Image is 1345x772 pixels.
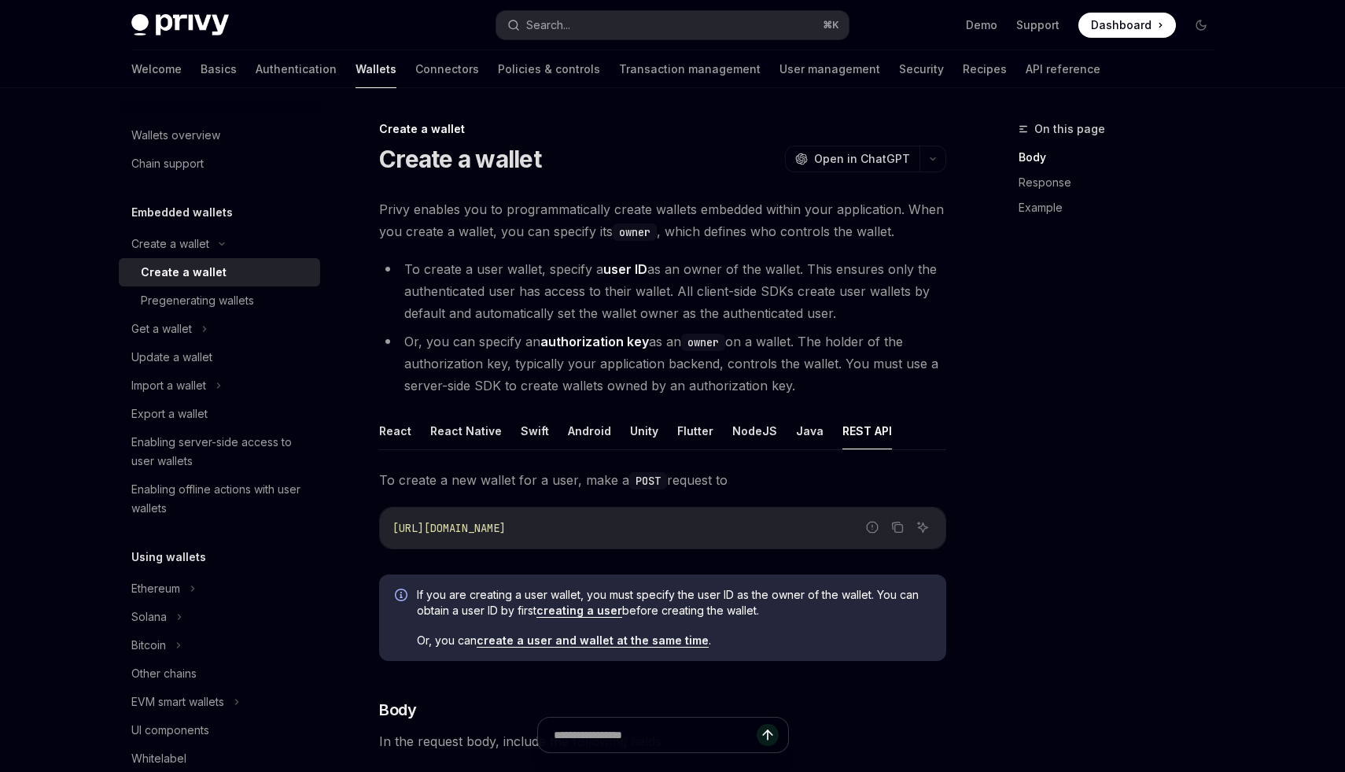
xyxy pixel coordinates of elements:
[619,50,761,88] a: Transaction management
[568,412,611,449] button: Android
[119,475,320,523] a: Enabling offline actions with user wallets
[899,50,944,88] a: Security
[526,16,570,35] div: Search...
[1019,170,1226,195] a: Response
[630,412,658,449] button: Unity
[392,521,506,535] span: [URL][DOMAIN_NAME]
[417,587,930,619] span: If you are creating a user wallet, you must specify the user ID as the owner of the wallet. You c...
[603,261,647,277] strong: user ID
[131,154,204,173] div: Chain support
[131,693,224,711] div: EVM smart wallets
[757,724,779,746] button: Send message
[131,480,311,518] div: Enabling offline actions with user wallets
[131,203,233,222] h5: Embedded wallets
[131,749,186,768] div: Whitelabel
[430,412,502,449] button: React Native
[796,412,824,449] button: Java
[732,412,777,449] button: NodeJS
[417,633,930,648] span: Or, you can .
[119,286,320,315] a: Pregenerating wallets
[1016,17,1059,33] a: Support
[823,19,839,31] span: ⌘ K
[1091,17,1152,33] span: Dashboard
[1188,13,1214,38] button: Toggle dark mode
[963,50,1007,88] a: Recipes
[119,428,320,475] a: Enabling server-side access to user wallets
[131,608,167,626] div: Solana
[131,636,166,655] div: Bitcoin
[131,664,197,683] div: Other chains
[119,121,320,150] a: Wallets overview
[536,604,622,618] a: creating a user
[379,331,946,397] li: Or, you can specify an as an on a wallet. The holder of the authorization key, typically your app...
[141,263,227,282] div: Create a wallet
[477,633,709,648] a: create a user and wallet at the same time
[141,291,254,310] div: Pregenerating wallets
[415,50,479,88] a: Connectors
[498,50,600,88] a: Policies & controls
[613,223,657,241] code: owner
[119,400,320,428] a: Export a wallet
[629,472,667,489] code: POST
[681,334,725,351] code: owner
[379,121,946,137] div: Create a wallet
[521,412,549,449] button: Swift
[131,348,212,367] div: Update a wallet
[912,517,933,537] button: Ask AI
[1019,195,1226,220] a: Example
[131,126,220,145] div: Wallets overview
[966,17,997,33] a: Demo
[256,50,337,88] a: Authentication
[779,50,880,88] a: User management
[356,50,396,88] a: Wallets
[1034,120,1105,139] span: On this page
[131,376,206,395] div: Import a wallet
[131,548,206,567] h5: Using wallets
[131,433,311,471] div: Enabling server-side access to user wallets
[677,412,713,449] button: Flutter
[379,145,541,173] h1: Create a wallet
[379,258,946,324] li: To create a user wallet, specify a as an owner of the wallet. This ensures only the authenticated...
[379,469,946,491] span: To create a new wallet for a user, make a request to
[131,235,209,253] div: Create a wallet
[131,14,229,36] img: dark logo
[131,579,180,598] div: Ethereum
[540,334,649,349] strong: authorization key
[379,198,946,242] span: Privy enables you to programmatically create wallets embedded within your application. When you c...
[1026,50,1100,88] a: API reference
[862,517,883,537] button: Report incorrect code
[119,343,320,371] a: Update a wallet
[201,50,237,88] a: Basics
[379,412,411,449] button: React
[814,151,910,167] span: Open in ChatGPT
[119,659,320,688] a: Other chains
[842,412,892,449] button: REST API
[785,146,919,172] button: Open in ChatGPT
[887,517,908,537] button: Copy the contents from the code block
[131,404,208,423] div: Export a wallet
[1078,13,1176,38] a: Dashboard
[395,589,411,604] svg: Info
[379,699,416,721] span: Body
[1019,145,1226,170] a: Body
[119,150,320,178] a: Chain support
[119,258,320,286] a: Create a wallet
[131,721,209,740] div: UI components
[496,11,849,39] button: Search...⌘K
[131,320,192,338] div: Get a wallet
[131,50,182,88] a: Welcome
[119,716,320,744] a: UI components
